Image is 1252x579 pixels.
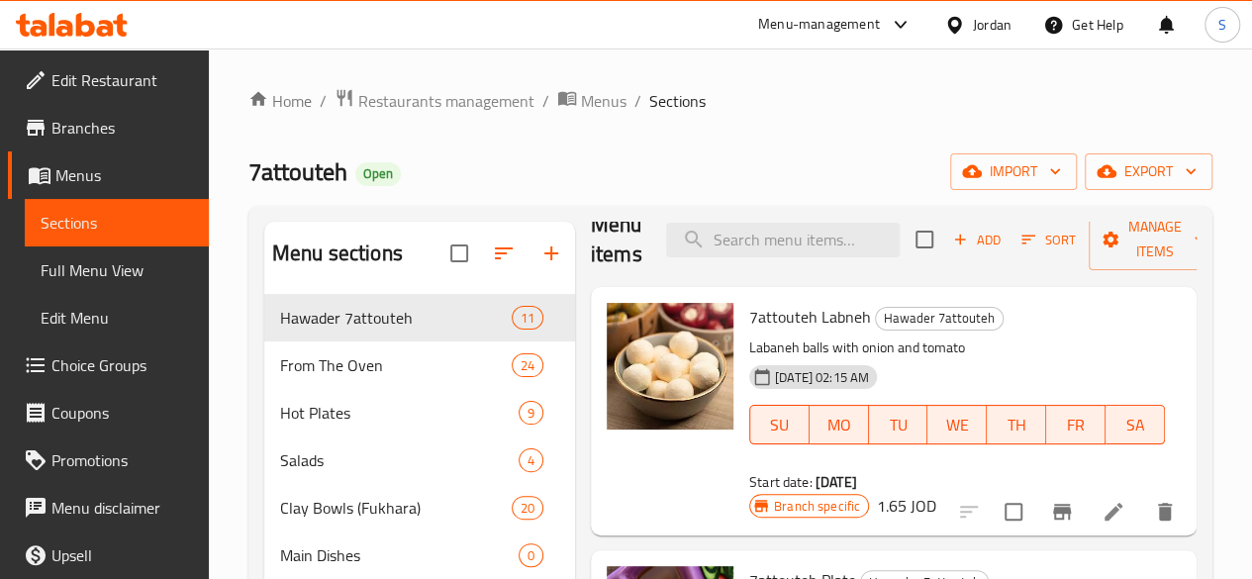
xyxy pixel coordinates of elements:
li: / [634,89,641,113]
div: Salads4 [264,436,575,484]
div: Open [355,162,401,186]
li: / [542,89,549,113]
button: Branch-specific-item [1038,488,1086,535]
span: Open [355,165,401,182]
a: Edit menu item [1102,500,1125,524]
span: Menu disclaimer [51,496,193,520]
button: FR [1046,405,1106,444]
div: Clay Bowls (Fukhara)20 [264,484,575,531]
span: Clay Bowls (Fukhara) [280,496,512,520]
span: Promotions [51,448,193,472]
button: WE [927,405,987,444]
span: Add [950,229,1004,251]
a: Menus [557,88,626,114]
span: Select all sections [438,233,480,274]
span: Select to update [993,491,1034,532]
span: 7attouteh [248,149,347,194]
a: Edit Menu [25,294,209,341]
span: 24 [513,356,542,375]
span: Start date: [749,469,813,495]
span: Menus [581,89,626,113]
span: Sort items [1009,225,1089,255]
span: Restaurants management [358,89,534,113]
button: Add [945,225,1009,255]
h6: 1.65 JOD [877,492,936,520]
span: Hawader 7attouteh [280,306,512,330]
h2: Menu sections [272,239,403,268]
span: export [1101,159,1197,184]
span: Choice Groups [51,353,193,377]
a: Menus [8,151,209,199]
span: Main Dishes [280,543,519,567]
a: Edit Restaurant [8,56,209,104]
span: import [966,159,1061,184]
span: 9 [520,404,542,423]
span: From The Oven [280,353,512,377]
a: Home [248,89,312,113]
span: Branches [51,116,193,140]
button: SU [749,405,810,444]
span: 20 [513,499,542,518]
input: search [666,223,900,257]
span: Manage items [1105,215,1205,264]
span: S [1218,14,1226,36]
span: Full Menu View [41,258,193,282]
button: MO [810,405,869,444]
span: TU [877,411,920,439]
div: items [519,401,543,425]
span: SU [758,411,802,439]
div: Main Dishes0 [264,531,575,579]
button: delete [1141,488,1189,535]
span: 11 [513,309,542,328]
a: Promotions [8,436,209,484]
div: items [512,496,543,520]
button: TH [987,405,1046,444]
button: SA [1106,405,1165,444]
div: Jordan [973,14,1011,36]
a: Menu disclaimer [8,484,209,531]
span: Sort [1021,229,1076,251]
span: [DATE] 02:15 AM [767,368,877,387]
span: SA [1113,411,1157,439]
button: export [1085,153,1212,190]
div: From The Oven24 [264,341,575,389]
span: MO [818,411,861,439]
span: Add item [945,225,1009,255]
div: items [512,353,543,377]
a: Restaurants management [335,88,534,114]
a: Sections [25,199,209,246]
span: 4 [520,451,542,470]
li: / [320,89,327,113]
button: import [950,153,1077,190]
span: Edit Restaurant [51,68,193,92]
span: Salads [280,448,519,472]
p: Labaneh balls with onion and tomato [749,336,1165,360]
span: Edit Menu [41,306,193,330]
div: Hawader 7attouteh [875,307,1004,331]
img: 7attouteh Labneh [607,303,733,430]
span: Branch specific [766,497,868,516]
div: items [519,543,543,567]
span: Upsell [51,543,193,567]
h2: Menu items [591,210,642,269]
div: Hawader 7attouteh11 [264,294,575,341]
a: Branches [8,104,209,151]
button: Manage items [1089,209,1221,270]
span: TH [995,411,1038,439]
a: Coupons [8,389,209,436]
span: Hot Plates [280,401,519,425]
a: Full Menu View [25,246,209,294]
span: 0 [520,546,542,565]
div: Menu-management [758,13,880,37]
span: Sections [41,211,193,235]
button: TU [869,405,928,444]
nav: breadcrumb [248,88,1212,114]
div: Hot Plates9 [264,389,575,436]
span: 7attouteh Labneh [749,302,871,332]
button: Sort [1016,225,1081,255]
